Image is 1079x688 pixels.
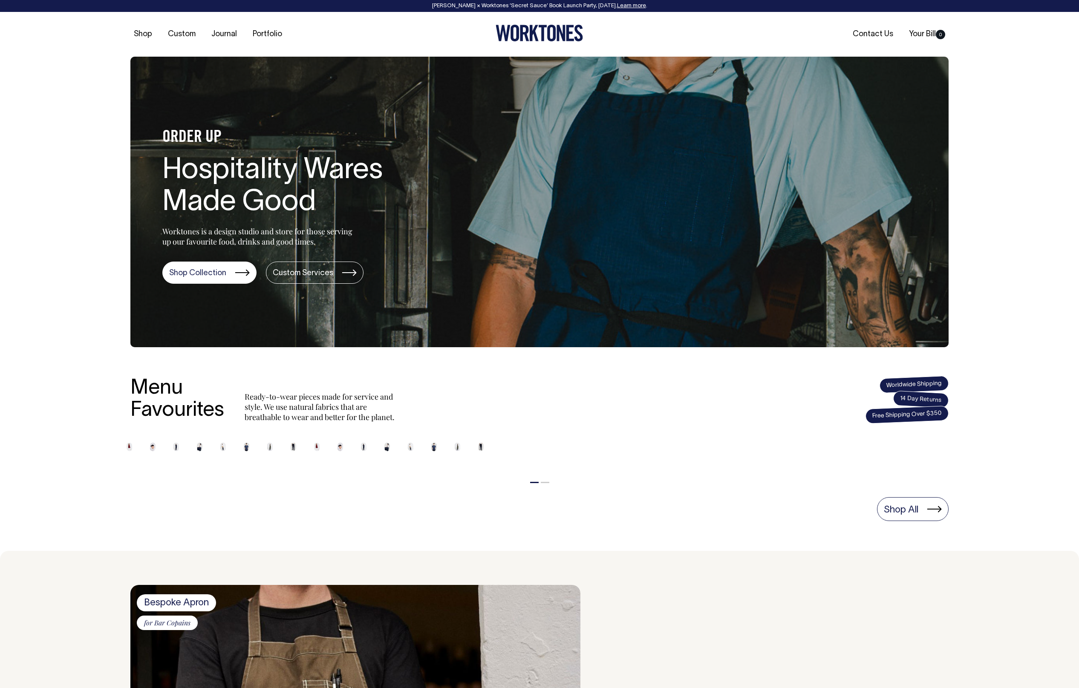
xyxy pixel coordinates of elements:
[384,443,390,451] img: Store Bag
[267,443,273,451] img: Birdy Apron
[197,443,203,451] img: Store Bag
[906,27,949,41] a: Your Bill0
[137,616,198,630] span: for Bar Copains
[408,443,414,451] img: Bobby Apron
[162,226,356,247] p: Worktones is a design studio and store for those serving up our favourite food, drinks and good t...
[893,391,949,409] span: 14 Day Returns
[936,30,945,39] span: 0
[162,155,435,219] h1: Hospitality Wares Made Good
[162,262,257,284] a: Shop Collection
[291,443,297,451] img: Nice Pant
[361,443,367,451] img: Unstructured Blazer
[849,27,897,41] a: Contact Us
[162,129,435,147] h4: ORDER UP
[9,3,1070,9] div: [PERSON_NAME] × Worktones ‘Secret Sauce’ Book Launch Party, [DATE]. .
[478,443,484,451] img: Nice Pant
[266,262,364,284] a: Custom Services
[150,443,156,451] img: Blank Dad Cap
[127,443,133,451] img: Mo Apron
[130,27,156,41] a: Shop
[431,443,437,451] img: Dynamo Shirt
[164,27,199,41] a: Custom
[249,27,286,41] a: Portfolio
[130,377,224,423] h3: Menu Favourites
[455,443,461,451] img: Birdy Apron
[338,443,343,451] img: Blank Dad Cap
[541,482,549,483] button: 2 of 2
[244,443,250,451] img: Dynamo Shirt
[877,497,949,521] a: Shop All
[314,443,320,451] img: Mo Apron
[245,391,398,422] p: Ready-to-wear pieces made for service and style. We use natural fabrics that are breathable to we...
[865,406,949,424] span: Free Shipping Over $350
[530,482,539,483] button: 1 of 2
[617,3,646,9] a: Learn more
[220,443,226,451] img: Bobby Apron
[173,443,179,451] img: Unstructured Blazer
[208,27,240,41] a: Journal
[137,594,216,611] span: Bespoke Apron
[879,376,949,394] span: Worldwide Shipping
